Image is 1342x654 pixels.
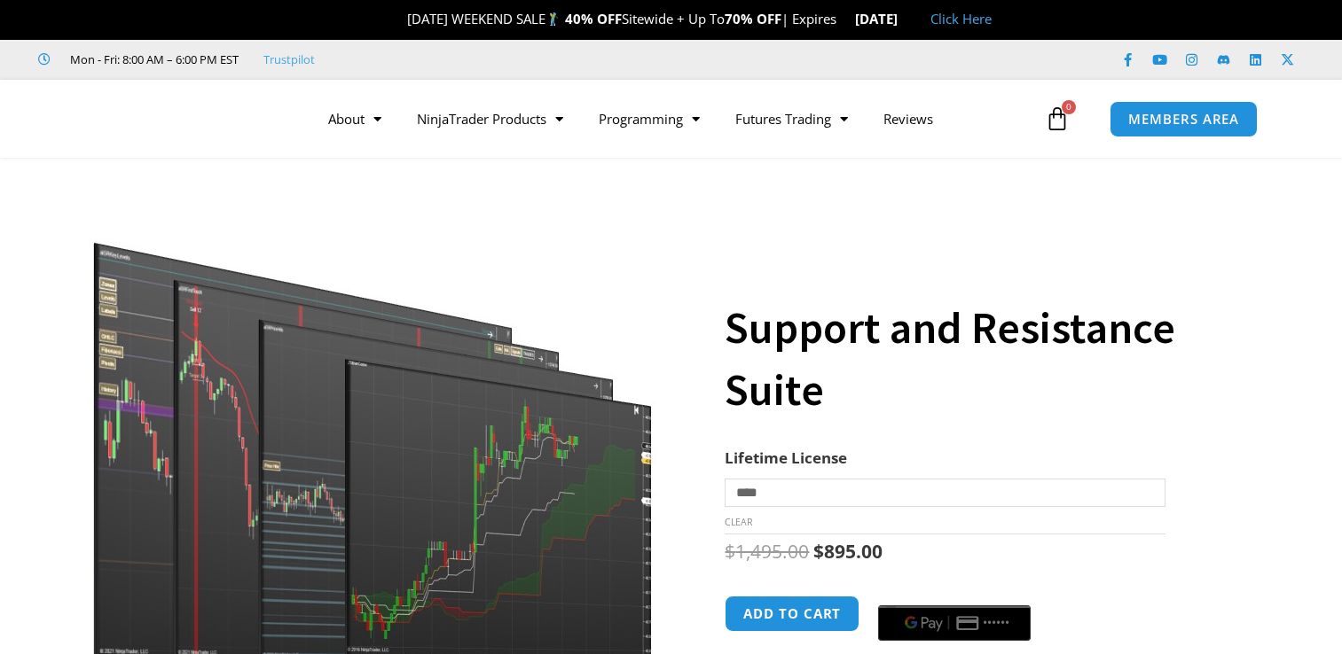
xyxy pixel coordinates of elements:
[718,98,866,139] a: Futures Trading
[388,10,854,27] span: [DATE] WEEKEND SALE Sitewide + Up To | Expires
[855,10,913,27] strong: [DATE]
[875,593,1034,595] iframe: Secure payment input frame
[1128,113,1239,126] span: MEMBERS AREA
[899,12,912,26] img: 🏭
[310,98,1040,139] nav: Menu
[399,98,581,139] a: NinjaTrader Products
[66,49,239,70] span: Mon - Fri: 8:00 AM – 6:00 PM EST
[878,605,1031,641] button: Buy with GPay
[65,87,255,151] img: LogoAI | Affordable Indicators – NinjaTrader
[393,12,406,26] img: 🎉
[725,539,735,564] span: $
[581,98,718,139] a: Programming
[813,539,883,564] bdi: 895.00
[725,10,781,27] strong: 70% OFF
[725,539,809,564] bdi: 1,495.00
[984,617,1010,629] text: ••••••
[930,10,992,27] a: Click Here
[1018,93,1096,144] a: 0
[837,12,851,26] img: ⌛
[1062,100,1076,114] span: 0
[1110,101,1258,137] a: MEMBERS AREA
[725,596,859,632] button: Add to cart
[310,98,399,139] a: About
[565,10,622,27] strong: 40% OFF
[725,448,847,468] label: Lifetime License
[813,539,824,564] span: $
[866,98,951,139] a: Reviews
[725,297,1243,421] h1: Support and Resistance Suite
[263,49,315,70] a: Trustpilot
[546,12,560,26] img: 🏌️‍♂️
[725,516,752,528] a: Clear options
